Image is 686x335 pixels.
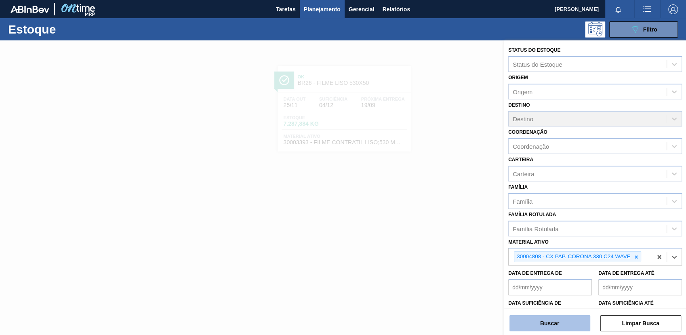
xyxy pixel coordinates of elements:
[11,6,49,13] img: TNhmsLtSVTkK8tSr43FrP2fwEKptu5GPRR3wAAAABJRU5ErkJggg==
[598,279,682,295] input: dd/mm/yyyy
[276,4,296,14] span: Tarefas
[513,170,534,177] div: Carteira
[8,25,126,34] h1: Estoque
[349,4,375,14] span: Gerencial
[609,21,678,38] button: Filtro
[585,21,605,38] div: Pogramando: nenhum usuário selecionado
[514,252,632,262] div: 30004808 - CX PAP. CORONA 330 C24 WAVE
[605,4,631,15] button: Notificações
[642,4,652,14] img: userActions
[643,26,657,33] span: Filtro
[508,129,547,135] label: Coordenação
[508,300,561,306] label: Data suficiência de
[508,102,530,108] label: Destino
[598,300,654,306] label: Data suficiência até
[513,225,558,232] div: Família Rotulada
[508,75,528,80] label: Origem
[508,47,560,53] label: Status do Estoque
[508,279,592,295] input: dd/mm/yyyy
[513,143,549,150] div: Coordenação
[383,4,410,14] span: Relatórios
[508,184,528,190] label: Família
[508,212,556,217] label: Família Rotulada
[508,270,562,276] label: Data de Entrega de
[513,61,562,67] div: Status do Estoque
[598,270,654,276] label: Data de Entrega até
[508,239,549,245] label: Material ativo
[508,157,533,162] label: Carteira
[668,4,678,14] img: Logout
[513,88,532,95] div: Origem
[304,4,341,14] span: Planejamento
[513,198,532,204] div: Família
